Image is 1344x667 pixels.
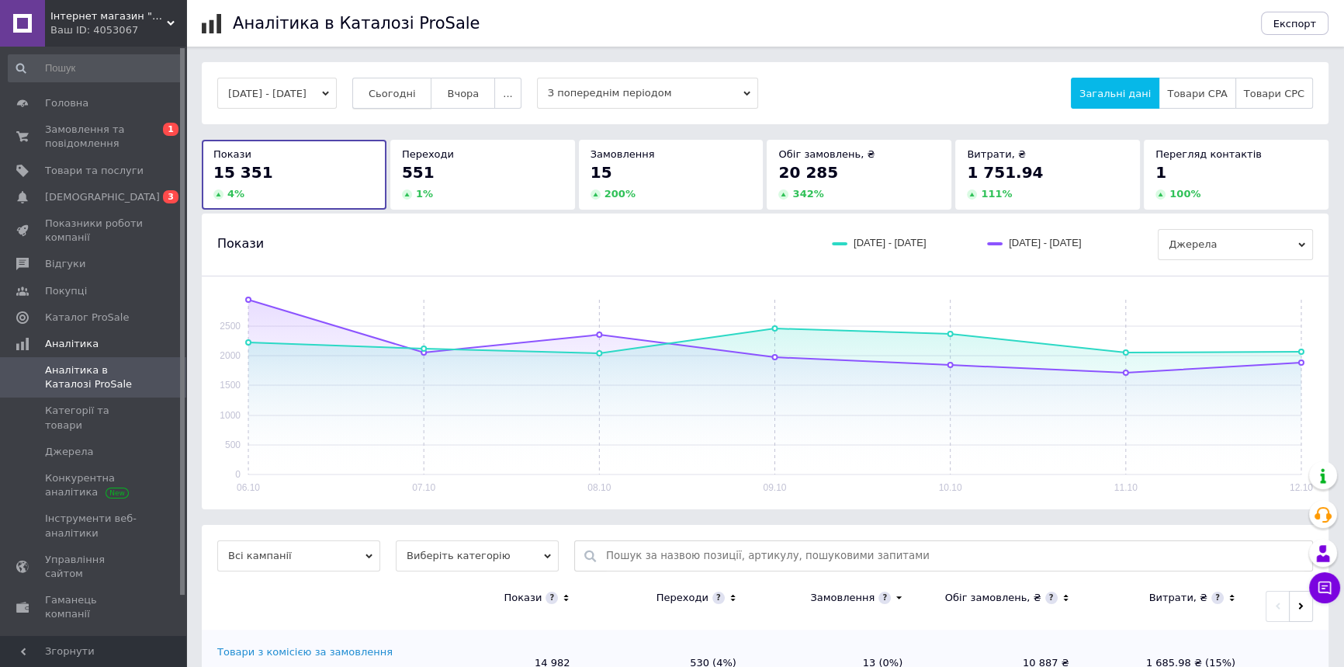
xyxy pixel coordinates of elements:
[45,363,144,391] span: Аналітика в Каталозі ProSale
[591,148,655,160] span: Замовлення
[217,235,264,252] span: Покази
[45,96,88,110] span: Головна
[1169,188,1200,200] span: 100 %
[213,148,251,160] span: Покази
[1261,12,1329,35] button: Експорт
[1290,482,1313,493] text: 12.10
[1148,591,1207,605] div: Витрати, ₴
[50,23,186,37] div: Ваш ID: 4053067
[447,88,479,99] span: Вчора
[45,404,144,432] span: Категорії та товари
[45,217,144,245] span: Показники роботи компанії
[1235,78,1313,109] button: Товари CPC
[1155,163,1166,182] span: 1
[939,482,962,493] text: 10.10
[220,350,241,361] text: 2000
[402,148,454,160] span: Переходи
[213,163,273,182] span: 15 351
[1071,78,1159,109] button: Загальні дані
[396,540,559,571] span: Виберіть категорію
[220,321,241,332] text: 2500
[45,471,144,499] span: Конкурентна аналітика
[225,439,241,450] text: 500
[233,14,480,33] h1: Аналітика в Каталозі ProSale
[352,78,432,109] button: Сьогодні
[778,163,838,182] span: 20 285
[217,78,337,109] button: [DATE] - [DATE]
[45,593,144,621] span: Гаманець компанії
[416,188,433,200] span: 1 %
[45,337,99,351] span: Аналітика
[45,257,85,271] span: Відгуки
[981,188,1012,200] span: 111 %
[217,645,393,659] div: Товари з комісією за замовлення
[163,190,178,203] span: 3
[45,553,144,581] span: Управління сайтом
[945,591,1041,605] div: Обіг замовлень, ₴
[431,78,495,109] button: Вчора
[1079,88,1151,99] span: Загальні дані
[778,148,875,160] span: Обіг замовлень, ₴
[1167,88,1227,99] span: Товари CPA
[504,591,542,605] div: Покази
[45,512,144,540] span: Інструменти веб-аналітики
[967,148,1026,160] span: Витрати, ₴
[235,469,241,480] text: 0
[1273,18,1317,30] span: Експорт
[537,78,758,109] span: З попереднім періодом
[967,163,1043,182] span: 1 751.94
[227,188,244,200] span: 4 %
[1244,88,1304,99] span: Товари CPC
[606,541,1304,571] input: Пошук за назвою позиції, артикулу, пошуковими запитами
[587,482,611,493] text: 08.10
[217,540,380,571] span: Всі кампанії
[792,188,823,200] span: 342 %
[591,163,612,182] span: 15
[763,482,786,493] text: 09.10
[1114,482,1138,493] text: 11.10
[1155,148,1262,160] span: Перегляд контактів
[45,190,160,204] span: [DEMOGRAPHIC_DATA]
[45,634,85,648] span: Маркет
[503,88,512,99] span: ...
[412,482,435,493] text: 07.10
[45,284,87,298] span: Покупці
[604,188,636,200] span: 200 %
[45,445,93,459] span: Джерела
[220,410,241,421] text: 1000
[1158,229,1313,260] span: Джерела
[810,591,875,605] div: Замовлення
[1159,78,1235,109] button: Товари CPA
[494,78,521,109] button: ...
[50,9,167,23] span: Інтернет магазин "Smart Shop"
[220,380,241,391] text: 1500
[163,123,178,136] span: 1
[656,591,708,605] div: Переходи
[45,123,144,151] span: Замовлення та повідомлення
[237,482,260,493] text: 06.10
[45,164,144,178] span: Товари та послуги
[369,88,416,99] span: Сьогодні
[402,163,435,182] span: 551
[8,54,182,82] input: Пошук
[1309,572,1340,603] button: Чат з покупцем
[45,311,129,325] span: Каталог ProSale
